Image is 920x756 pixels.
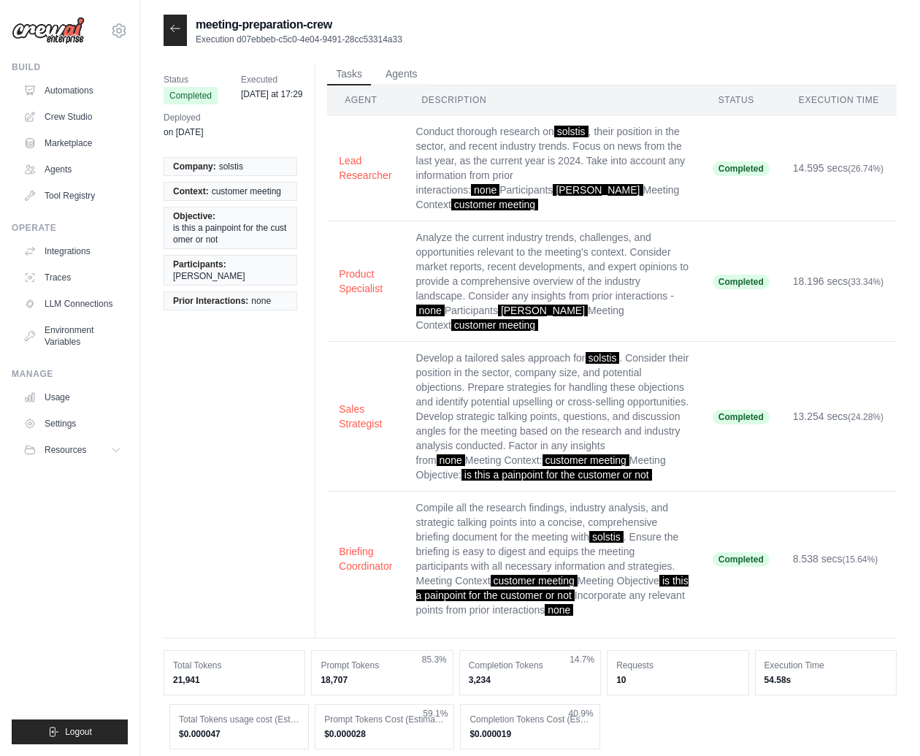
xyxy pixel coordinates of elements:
[12,61,128,73] div: Build
[701,85,781,115] th: Status
[339,402,392,431] button: Sales Strategist
[65,726,92,738] span: Logout
[179,728,299,740] dd: $0.000047
[713,275,770,289] span: Completed
[164,87,218,104] span: Completed
[553,184,643,196] span: [PERSON_NAME]
[18,318,128,354] a: Environment Variables
[764,660,887,671] dt: Execution Time
[18,292,128,316] a: LLM Connections
[18,184,128,207] a: Tool Registry
[339,267,392,296] button: Product Specialist
[469,728,590,740] dd: $0.000019
[241,89,303,99] time: September 12, 2025 at 17:29 PDT
[405,85,701,115] th: Description
[451,319,538,331] span: customer meeting
[164,127,203,137] time: July 25, 2025 at 23:54 PDT
[327,64,371,85] button: Tasks
[405,492,701,627] td: Compile all the research findings, industry analysis, and strategic talking points into a concise...
[498,305,588,316] span: [PERSON_NAME]
[18,158,128,181] a: Agents
[18,79,128,102] a: Automations
[405,221,701,342] td: Analyze the current industry trends, challenges, and opportunities relevant to the meeting's cont...
[18,240,128,263] a: Integrations
[173,210,215,222] span: Objective:
[422,654,447,665] span: 85.3%
[164,110,203,125] span: Deployed
[764,674,887,686] dd: 54.58s
[713,552,770,567] span: Completed
[781,85,897,115] th: Execution Time
[173,660,296,671] dt: Total Tokens
[570,654,594,665] span: 14.7%
[848,412,883,422] span: (24.28%)
[173,259,226,270] span: Participants:
[586,352,620,364] span: solstis
[469,714,590,725] dt: Completion Tokens Cost (Estimated)
[848,164,883,174] span: (26.74%)
[173,295,248,307] span: Prior Interactions:
[241,72,303,87] span: Executed
[589,531,624,543] span: solstis
[339,153,392,183] button: Lead Researcher
[471,184,499,196] span: none
[251,295,271,307] span: none
[781,115,897,221] td: 14.595 secs
[173,270,245,282] span: [PERSON_NAME]
[339,544,392,573] button: Briefing Coordinator
[12,17,85,45] img: Logo
[848,277,883,287] span: (33.34%)
[713,410,770,424] span: Completed
[543,454,629,466] span: customer meeting
[554,126,589,137] span: solstis
[437,454,465,466] span: none
[18,105,128,129] a: Crew Studio
[196,16,402,34] h2: meeting-preparation-crew
[219,161,243,172] span: solstis
[713,161,770,176] span: Completed
[416,305,445,316] span: none
[45,444,86,456] span: Resources
[18,412,128,435] a: Settings
[545,604,573,616] span: none
[781,492,897,627] td: 8.538 secs
[196,34,402,45] p: Execution d07ebbeb-c5c0-4e04-9491-28cc53314a33
[405,115,701,221] td: Conduct thorough research on , their position in the sector, and recent industry trends. Focus on...
[18,266,128,289] a: Traces
[12,222,128,234] div: Operate
[321,674,443,686] dd: 18,707
[843,554,878,565] span: (15.64%)
[173,222,288,245] span: is this a painpoint for the customer or not
[164,72,218,87] span: Status
[423,708,448,719] span: 59.1%
[324,728,445,740] dd: $0.000028
[569,708,594,719] span: 40.9%
[18,386,128,409] a: Usage
[781,342,897,492] td: 13.254 secs
[461,469,652,481] span: is this a painpoint for the customer or not
[173,186,209,197] span: Context:
[173,161,216,172] span: Company:
[179,714,299,725] dt: Total Tokens usage cost (Estimated)
[451,199,538,210] span: customer meeting
[469,674,591,686] dd: 3,234
[616,674,739,686] dd: 10
[377,64,426,85] button: Agents
[321,660,443,671] dt: Prompt Tokens
[173,674,296,686] dd: 21,941
[12,719,128,744] button: Logout
[18,438,128,462] button: Resources
[12,368,128,380] div: Manage
[324,714,445,725] dt: Prompt Tokens Cost (Estimated)
[781,221,897,342] td: 18.196 secs
[616,660,739,671] dt: Requests
[18,131,128,155] a: Marketplace
[212,186,281,197] span: customer meeting
[327,85,404,115] th: Agent
[405,342,701,492] td: Develop a tailored sales approach for . Consider their position in the sector, company size, and ...
[469,660,591,671] dt: Completion Tokens
[491,575,578,587] span: customer meeting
